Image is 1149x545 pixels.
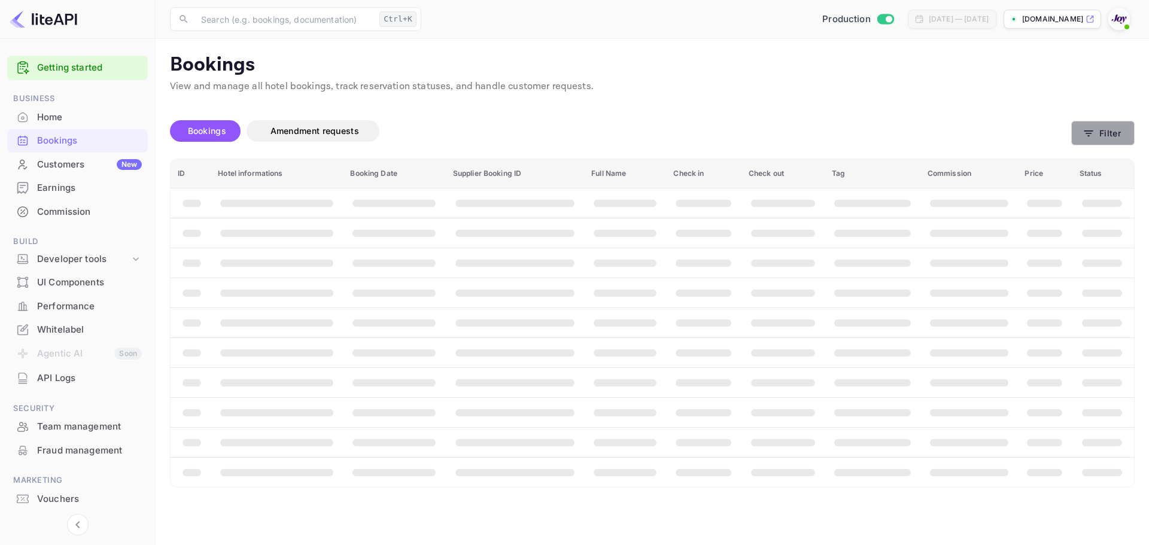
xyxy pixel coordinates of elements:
div: Performance [37,300,142,313]
div: Commission [7,200,148,224]
div: Team management [37,420,142,434]
div: CustomersNew [7,153,148,176]
span: Bookings [188,126,226,136]
a: Vouchers [7,488,148,510]
th: Hotel informations [211,159,343,188]
a: Team management [7,415,148,437]
th: Commission [920,159,1018,188]
div: Developer tools [37,252,130,266]
p: View and manage all hotel bookings, track reservation statuses, and handle customer requests. [170,80,1135,94]
div: Commission [37,205,142,219]
th: Check out [741,159,825,188]
div: API Logs [37,372,142,385]
th: Supplier Booking ID [446,159,584,188]
img: With Joy [1110,10,1129,29]
th: Tag [825,159,920,188]
div: Fraud management [7,439,148,462]
div: Whitelabel [7,318,148,342]
span: Security [7,402,148,415]
th: Booking Date [343,159,445,188]
div: API Logs [7,367,148,390]
div: Vouchers [37,492,142,506]
a: Fraud management [7,439,148,461]
a: API Logs [7,367,148,389]
table: booking table [171,159,1134,487]
div: Fraud management [37,444,142,458]
a: Earnings [7,176,148,199]
div: Team management [7,415,148,439]
th: Full Name [584,159,666,188]
div: Switch to Sandbox mode [817,13,898,26]
a: Whitelabel [7,318,148,340]
th: ID [171,159,211,188]
div: account-settings tabs [170,120,1071,142]
span: Production [822,13,871,26]
img: LiteAPI logo [10,10,77,29]
th: Status [1072,159,1134,188]
button: Filter [1071,121,1135,145]
div: Getting started [7,56,148,80]
div: Home [7,106,148,129]
div: Customers [37,158,142,172]
span: Amendment requests [270,126,359,136]
span: Build [7,235,148,248]
a: CustomersNew [7,153,148,175]
input: Search (e.g. bookings, documentation) [194,7,375,31]
div: Developer tools [7,249,148,270]
div: New [117,159,142,170]
th: Check in [666,159,741,188]
div: Bookings [37,134,142,148]
div: [DATE] — [DATE] [929,14,989,25]
div: Home [37,111,142,124]
div: Earnings [7,176,148,200]
a: Getting started [37,61,142,75]
div: Vouchers [7,488,148,511]
div: Performance [7,295,148,318]
p: [DOMAIN_NAME] [1022,14,1083,25]
button: Collapse navigation [67,514,89,535]
div: UI Components [37,276,142,290]
div: UI Components [7,271,148,294]
a: UI Components [7,271,148,293]
div: Earnings [37,181,142,195]
p: Bookings [170,53,1135,77]
div: Bookings [7,129,148,153]
div: Whitelabel [37,323,142,337]
a: Commission [7,200,148,223]
th: Price [1017,159,1072,188]
a: Bookings [7,129,148,151]
a: Performance [7,295,148,317]
a: Home [7,106,148,128]
span: Business [7,92,148,105]
span: Marketing [7,474,148,487]
div: Ctrl+K [379,11,417,27]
